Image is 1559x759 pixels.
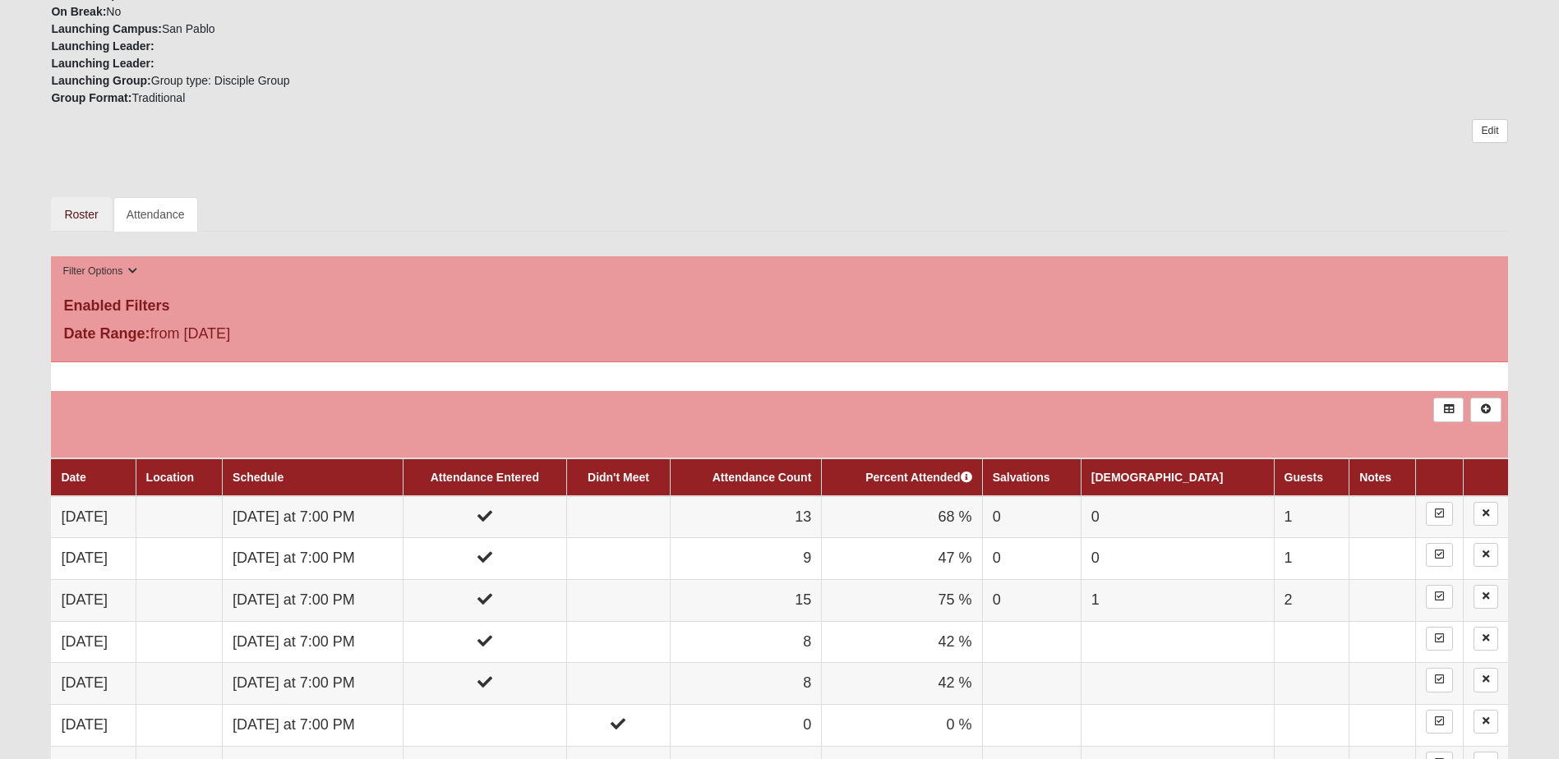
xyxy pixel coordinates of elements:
td: 0 [1081,538,1274,580]
a: Roster [51,197,111,232]
td: [DATE] [51,705,136,747]
td: [DATE] at 7:00 PM [223,621,404,663]
strong: Launching Campus: [51,22,162,35]
td: 0 [982,580,1081,622]
a: Edit [1472,119,1507,143]
a: Schedule [233,471,284,484]
th: [DEMOGRAPHIC_DATA] [1081,458,1274,496]
a: Delete [1474,668,1498,692]
td: 0 [671,705,822,747]
th: Salvations [982,458,1081,496]
td: 9 [671,538,822,580]
td: [DATE] at 7:00 PM [223,538,404,580]
a: Enter Attendance [1426,502,1453,526]
strong: Launching Leader: [51,39,154,53]
td: 1 [1081,580,1274,622]
div: from [DATE] [51,323,537,349]
strong: Launching Group: [51,74,150,87]
td: [DATE] at 7:00 PM [223,663,404,705]
a: Attendance [113,197,198,232]
a: Enter Attendance [1426,627,1453,651]
a: Delete [1474,585,1498,609]
a: Notes [1359,471,1391,484]
td: 75 % [822,580,982,622]
a: Enter Attendance [1426,543,1453,567]
a: Attendance Count [713,471,812,484]
td: 47 % [822,538,982,580]
a: Date [61,471,85,484]
td: 0 % [822,705,982,747]
td: 0 [982,496,1081,538]
a: Enter Attendance [1426,585,1453,609]
td: 42 % [822,621,982,663]
td: [DATE] [51,538,136,580]
a: Enter Attendance [1426,710,1453,734]
a: Delete [1474,543,1498,567]
a: Didn't Meet [588,471,649,484]
strong: Group Format: [51,91,131,104]
a: Delete [1474,502,1498,526]
a: Location [146,471,194,484]
label: Date Range: [63,323,150,345]
td: 8 [671,621,822,663]
td: 8 [671,663,822,705]
strong: Launching Leader: [51,57,154,70]
a: Export to Excel [1433,398,1464,421]
h4: Enabled Filters [63,297,1495,315]
td: 42 % [822,663,982,705]
td: [DATE] [51,621,136,663]
a: Delete [1474,710,1498,734]
td: 0 [982,538,1081,580]
td: [DATE] at 7:00 PM [223,496,404,538]
td: 68 % [822,496,982,538]
a: Alt+N [1470,398,1501,421]
button: Filter Options [58,263,142,280]
td: [DATE] [51,663,136,705]
td: 13 [671,496,822,538]
td: [DATE] at 7:00 PM [223,705,404,747]
td: 15 [671,580,822,622]
th: Guests [1274,458,1349,496]
a: Enter Attendance [1426,668,1453,692]
strong: On Break: [51,5,106,18]
a: Attendance Entered [431,471,539,484]
td: 2 [1274,580,1349,622]
td: 1 [1274,496,1349,538]
a: Percent Attended [865,471,971,484]
a: Delete [1474,627,1498,651]
td: [DATE] [51,496,136,538]
td: 0 [1081,496,1274,538]
td: [DATE] [51,580,136,622]
td: 1 [1274,538,1349,580]
td: [DATE] at 7:00 PM [223,580,404,622]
